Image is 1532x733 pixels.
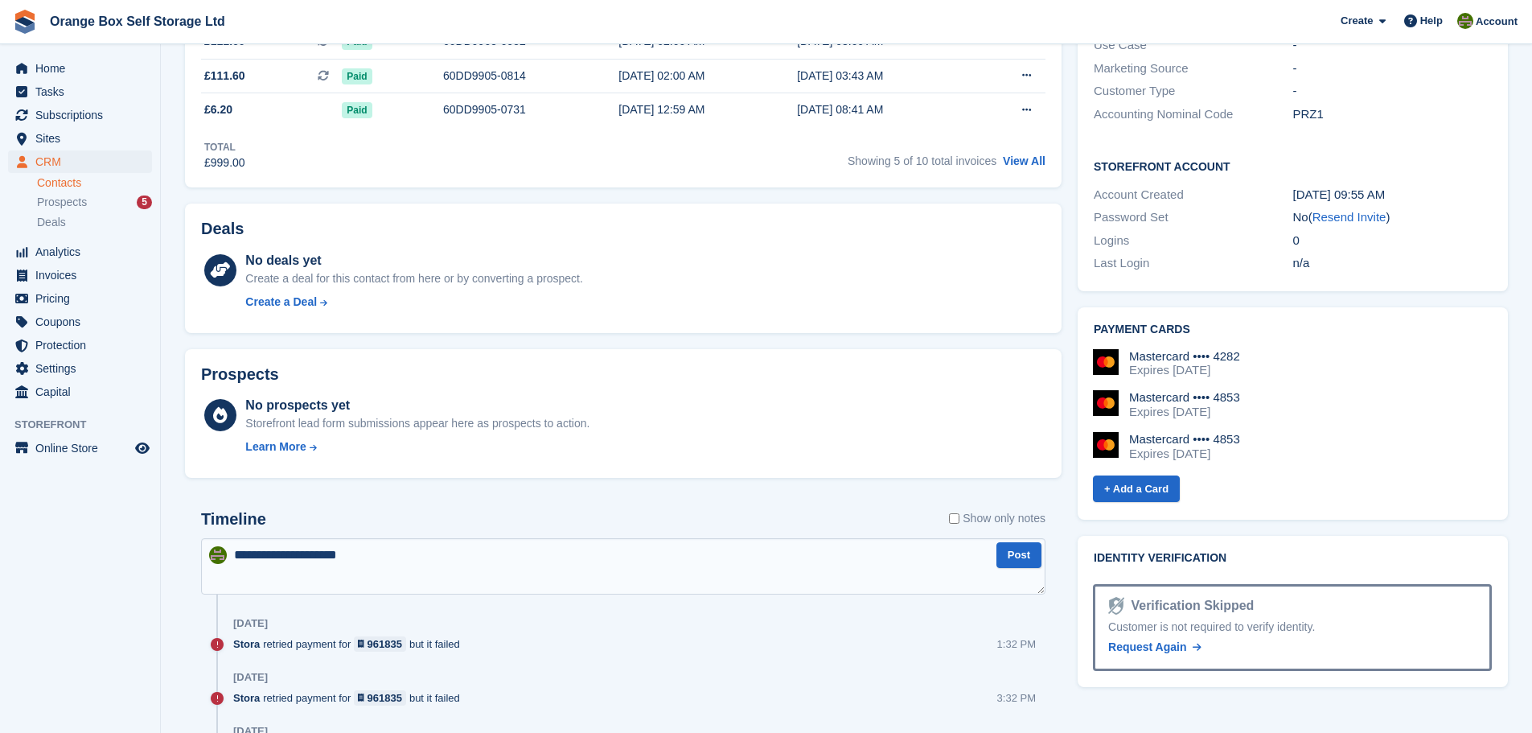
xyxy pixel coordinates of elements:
span: Account [1476,14,1518,30]
div: 5 [137,196,152,209]
a: 961835 [354,690,406,706]
div: Expires [DATE] [1129,447,1240,461]
a: 961835 [354,636,406,652]
div: 60DD9905-0814 [443,68,618,84]
a: menu [8,241,152,263]
a: View All [1003,154,1045,167]
span: CRM [35,150,132,173]
h2: Payment cards [1094,323,1492,336]
span: Settings [35,357,132,380]
h2: Prospects [201,365,279,384]
a: menu [8,334,152,356]
div: £999.00 [204,154,245,171]
div: [DATE] [233,671,268,684]
div: Logins [1094,232,1292,250]
div: Last Login [1094,254,1292,273]
a: menu [8,264,152,286]
div: Learn More [245,439,306,455]
span: Help [1420,13,1443,29]
span: Capital [35,381,132,403]
div: 961835 [368,636,402,652]
div: [DATE] 12:59 AM [618,101,797,118]
span: Protection [35,334,132,356]
div: 1:32 PM [997,636,1036,652]
div: - [1293,60,1492,78]
span: £111.60 [204,68,245,84]
img: Mastercard Logo [1093,432,1119,458]
a: menu [8,357,152,380]
div: Mastercard •••• 4282 [1129,349,1240,364]
div: retried payment for but it failed [233,690,468,706]
div: - [1293,82,1492,101]
span: Home [35,57,132,80]
a: Deals [37,214,152,231]
div: [DATE] 02:00 AM [618,68,797,84]
div: Customer Type [1094,82,1292,101]
div: 0 [1293,232,1492,250]
img: Mastercard Logo [1093,390,1119,416]
span: Showing 5 of 10 total invoices [848,154,996,167]
a: Learn More [245,439,589,455]
div: No prospects yet [245,396,589,415]
a: menu [8,150,152,173]
a: menu [8,311,152,333]
div: 60DD9905-0731 [443,101,618,118]
div: [DATE] [233,617,268,630]
a: menu [8,437,152,459]
span: Pricing [35,287,132,310]
div: Mastercard •••• 4853 [1129,390,1240,405]
button: Post [996,542,1041,569]
span: Tasks [35,80,132,103]
span: Analytics [35,241,132,263]
span: Create [1341,13,1373,29]
div: Total [204,140,245,154]
a: Orange Box Self Storage Ltd [43,8,232,35]
a: menu [8,287,152,310]
div: [DATE] 08:41 AM [797,101,975,118]
div: n/a [1293,254,1492,273]
span: Deals [37,215,66,230]
span: Sites [35,127,132,150]
span: Prospects [37,195,87,210]
div: No [1293,208,1492,227]
span: Storefront [14,417,160,433]
div: Mastercard •••• 4853 [1129,432,1240,447]
a: menu [8,127,152,150]
span: Online Store [35,437,132,459]
span: ( ) [1308,210,1390,224]
div: PRZ1 [1293,105,1492,124]
a: Request Again [1108,639,1201,656]
div: - [1293,36,1492,55]
h2: Timeline [201,510,266,529]
h2: Deals [201,220,244,238]
div: retried payment for but it failed [233,636,468,652]
div: Create a Deal [245,294,317,311]
span: Subscriptions [35,104,132,126]
h2: Storefront Account [1094,158,1492,174]
a: Preview store [133,439,152,458]
input: Show only notes [949,510,959,527]
span: £6.20 [204,101,232,118]
div: Use Case [1094,36,1292,55]
div: Password Set [1094,208,1292,227]
div: Storefront lead form submissions appear here as prospects to action. [245,415,589,432]
a: menu [8,57,152,80]
a: Prospects 5 [37,194,152,211]
img: stora-icon-8386f47178a22dfd0bd8f6a31ec36ba5ce8667c1dd55bd0f319d3a0aa187defe.svg [13,10,37,34]
a: menu [8,381,152,403]
div: 3:32 PM [997,690,1036,706]
img: Pippa White [209,546,227,564]
a: Resend Invite [1312,210,1386,224]
span: Paid [342,68,372,84]
div: Expires [DATE] [1129,363,1240,377]
div: [DATE] 09:55 AM [1293,186,1492,204]
a: Contacts [37,175,152,191]
a: menu [8,80,152,103]
a: menu [8,104,152,126]
a: Create a Deal [245,294,582,311]
div: No deals yet [245,251,582,270]
h2: Identity verification [1094,552,1492,565]
span: Invoices [35,264,132,286]
div: 961835 [368,690,402,706]
div: Expires [DATE] [1129,405,1240,419]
